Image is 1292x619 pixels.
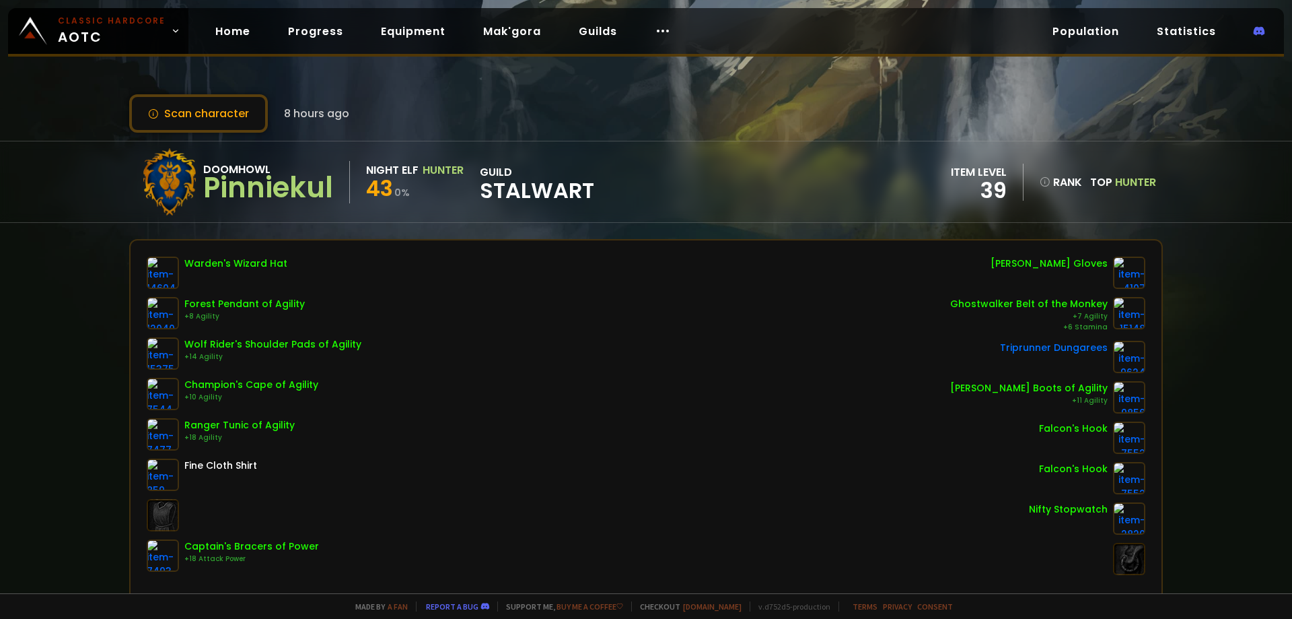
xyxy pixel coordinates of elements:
a: Population [1042,18,1130,45]
span: Stalwart [480,181,594,201]
div: +14 Agility [184,352,361,362]
a: Guilds [568,18,628,45]
a: Statistics [1146,18,1227,45]
img: item-12040 [147,297,179,329]
a: Mak'gora [472,18,552,45]
div: [PERSON_NAME] Gloves [991,257,1108,271]
img: item-9624 [1113,341,1145,373]
img: item-14604 [147,257,179,289]
img: item-7493 [147,540,179,572]
a: Terms [853,601,877,612]
div: Ghostwalker Belt of the Monkey [950,297,1108,311]
div: +11 Agility [950,395,1108,406]
div: 39 [951,181,1007,201]
div: Falcon's Hook [1039,462,1108,476]
div: Night Elf [366,162,419,178]
div: +18 Agility [184,432,295,443]
span: 8 hours ago [284,105,349,122]
div: Ranger Tunic of Agility [184,418,295,432]
img: item-15375 [147,337,179,370]
div: Triprunner Dungarees [1000,341,1108,355]
a: Home [205,18,261,45]
img: item-15148 [1113,297,1145,329]
small: 0 % [394,186,410,199]
span: AOTC [58,15,166,47]
a: Report a bug [426,601,478,612]
div: Top [1090,174,1156,191]
div: Pinniekul [203,178,333,198]
img: item-9856 [1113,381,1145,414]
img: item-2820 [1113,502,1145,535]
button: Scan character [129,94,268,133]
a: a fan [388,601,408,612]
div: Champion's Cape of Agility [184,378,318,392]
img: item-4107 [1113,257,1145,289]
div: Forest Pendant of Agility [184,297,305,311]
div: Hunter [423,162,464,178]
div: Falcon's Hook [1039,422,1108,436]
a: [DOMAIN_NAME] [683,601,742,612]
span: Hunter [1115,174,1156,190]
div: +6 Stamina [950,322,1108,333]
div: Wolf Rider's Shoulder Pads of Agility [184,337,361,352]
small: Classic Hardcore [58,15,166,27]
a: Equipment [370,18,456,45]
div: Doomhowl [203,161,333,178]
div: Fine Cloth Shirt [184,459,257,473]
div: guild [480,164,594,201]
a: Consent [917,601,953,612]
a: Classic HardcoreAOTC [8,8,188,54]
span: Made by [347,601,408,612]
img: item-859 [147,459,179,491]
a: Progress [277,18,354,45]
div: rank [1040,174,1082,191]
div: Captain's Bracers of Power [184,540,319,554]
div: +7 Agility [950,311,1108,322]
a: Buy me a coffee [557,601,623,612]
div: +10 Agility [184,392,318,403]
div: +18 Attack Power [184,554,319,564]
img: item-7477 [147,418,179,451]
div: item level [951,164,1007,181]
span: Support me, [497,601,623,612]
div: +8 Agility [184,311,305,322]
span: v. d752d5 - production [750,601,830,612]
span: Checkout [631,601,742,612]
span: 43 [366,173,393,203]
a: Privacy [883,601,912,612]
img: item-7552 [1113,422,1145,454]
div: Warden's Wizard Hat [184,257,287,271]
img: item-7544 [147,378,179,410]
div: Nifty Stopwatch [1029,502,1108,517]
img: item-7552 [1113,462,1145,494]
div: [PERSON_NAME] Boots of Agility [950,381,1108,395]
